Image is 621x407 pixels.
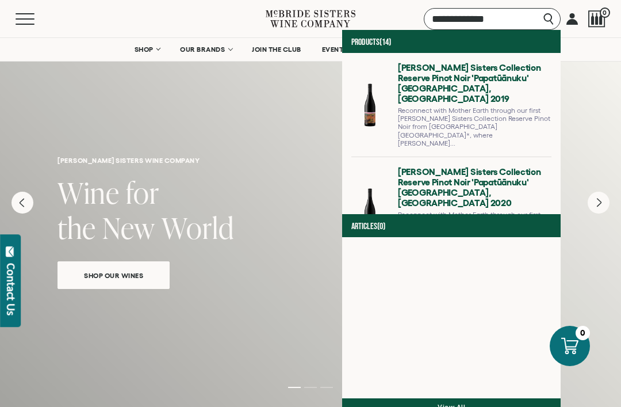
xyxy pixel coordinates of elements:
[351,62,551,157] a: Go to McBride Sisters Collection Reserve Pinot Noir 'Papatūānuku' Central Otago, New Zealand 2019...
[576,326,590,340] div: 0
[57,173,120,212] span: Wine
[588,192,609,214] button: Next
[244,38,309,61] a: JOIN THE CLUB
[180,45,225,54] span: OUR BRANDS
[172,38,239,61] a: OUR BRANDS
[351,166,551,261] a: Go to McBride Sisters Collection Reserve Pinot Noir 'Papatūānuku' Central Otago, New Zealand 2020...
[126,38,167,61] a: SHOP
[162,208,234,248] span: World
[16,13,57,25] button: Mobile Menu Trigger
[252,45,301,54] span: JOIN THE CLUB
[351,221,551,233] h4: Articles
[320,387,333,388] li: Page dot 3
[102,208,155,248] span: New
[57,208,96,248] span: the
[351,37,551,48] h4: Products
[134,45,154,54] span: SHOP
[5,263,17,315] div: Contact Us
[64,269,163,282] span: Shop Our Wines
[288,387,301,388] li: Page dot 1
[11,192,33,214] button: Previous
[322,45,348,54] span: EVENTS
[600,7,610,18] span: 0
[379,37,391,48] span: (14)
[126,173,159,212] span: for
[315,38,355,61] a: EVENTS
[304,387,317,388] li: Page dot 2
[57,261,170,289] a: Shop Our Wines
[57,157,563,164] h6: [PERSON_NAME] sisters wine company
[377,221,385,232] span: (0)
